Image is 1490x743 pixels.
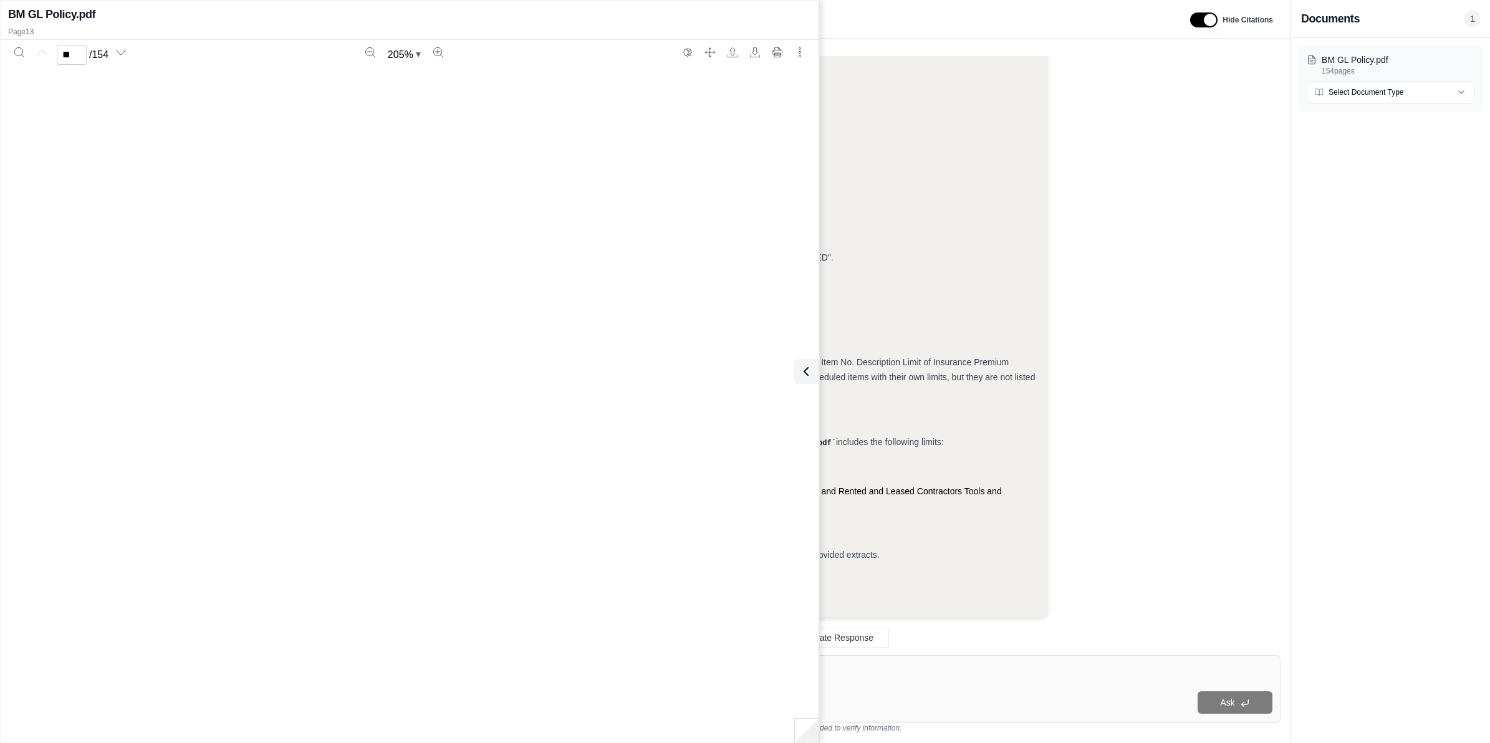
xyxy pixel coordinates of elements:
[57,45,87,65] input: Enter a page number
[369,723,1281,733] div: *Use references provided to verify information.
[790,42,810,62] button: More actions
[8,27,811,37] p: Page 13
[383,45,426,65] button: Zoom document
[8,6,95,23] h2: BM GL Policy.pdf
[1220,697,1234,707] span: Ask
[1301,10,1360,27] h3: Documents
[111,42,131,62] button: Next page
[723,42,743,62] button: Open file
[89,47,108,62] span: / 154
[1198,691,1272,714] button: Ask
[1322,54,1474,66] p: BM GL Policy.pdf
[32,42,52,62] button: Previous page
[767,42,787,62] button: Print
[745,42,765,62] button: Download
[9,42,29,62] button: Search
[388,47,413,62] span: 205 %
[1465,10,1480,27] span: 1
[360,42,380,62] button: Zoom out
[761,628,889,648] button: Regenerate Response
[1307,54,1474,76] button: BM GL Policy.pdf154pages
[428,42,448,62] button: Zoom in
[786,633,873,643] span: Regenerate Response
[836,437,944,447] span: includes the following limits:
[1223,15,1273,25] span: Hide Citations
[1322,66,1474,76] p: 154 pages
[678,42,698,62] button: Switch to the dark theme
[700,42,720,62] button: Full screen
